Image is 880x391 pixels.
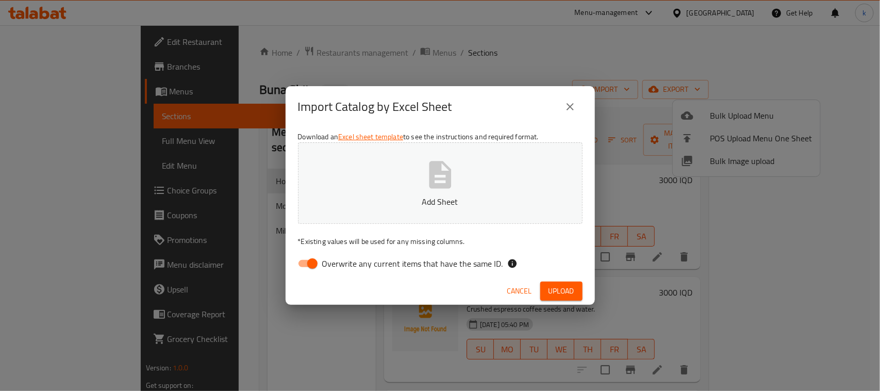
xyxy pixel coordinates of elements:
svg: If the overwrite option isn't selected, then the items that match an existing ID will be ignored ... [507,258,518,269]
span: Cancel [507,285,532,298]
button: Cancel [503,282,536,301]
button: Upload [540,282,583,301]
p: Add Sheet [314,195,567,208]
a: Excel sheet template [338,130,403,143]
button: Add Sheet [298,142,583,224]
button: close [558,94,583,119]
span: Upload [549,285,574,298]
h2: Import Catalog by Excel Sheet [298,99,452,115]
p: Existing values will be used for any missing columns. [298,236,583,247]
div: Download an to see the instructions and required format. [286,127,595,277]
span: Overwrite any current items that have the same ID. [322,257,503,270]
